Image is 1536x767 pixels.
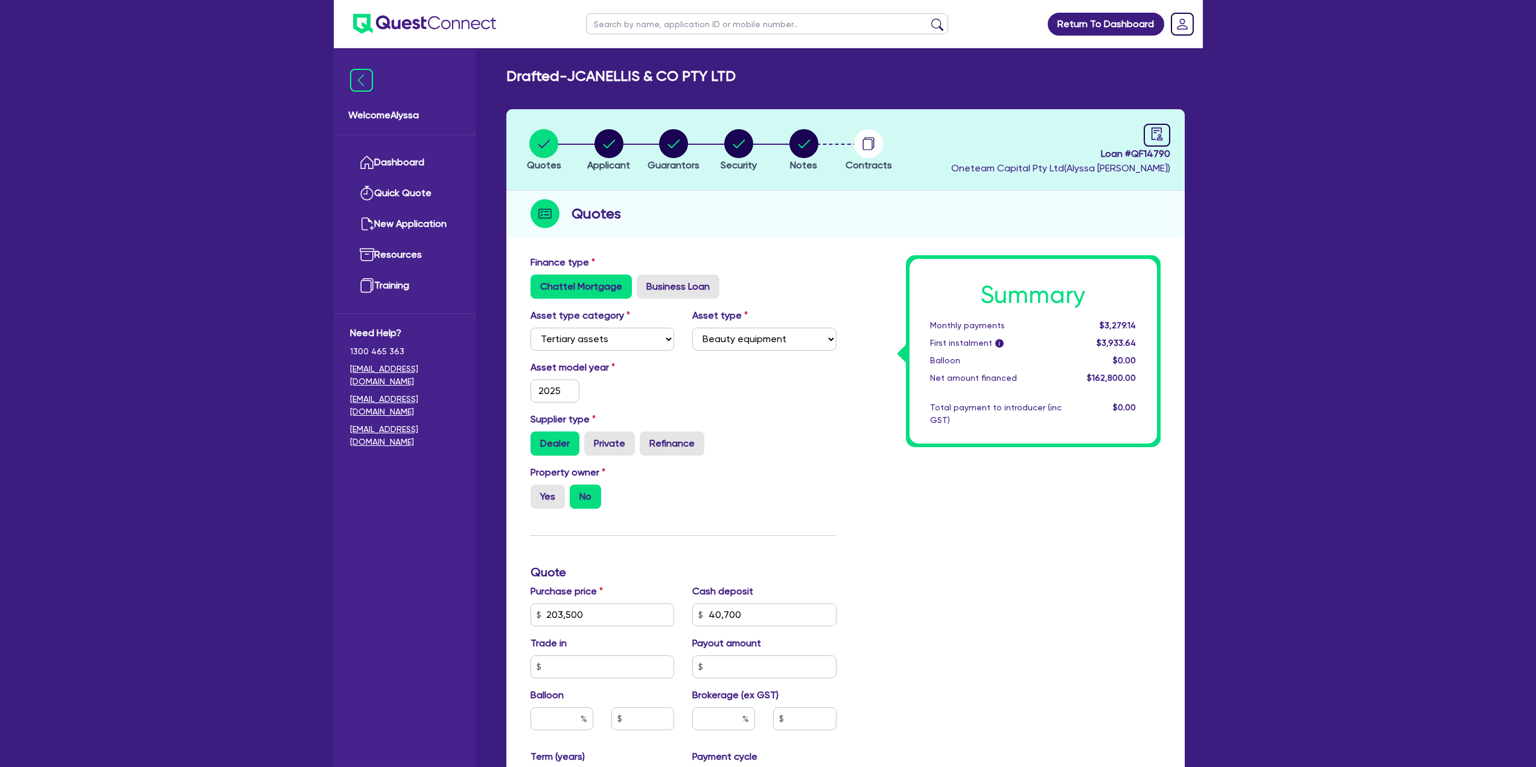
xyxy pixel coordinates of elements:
[692,584,753,599] label: Cash deposit
[845,129,893,173] button: Contracts
[521,360,684,375] label: Asset model year
[846,159,892,171] span: Contracts
[692,749,757,764] label: Payment cycle
[637,275,719,299] label: Business Loan
[531,431,579,456] label: Dealer
[531,636,567,651] label: Trade in
[647,129,700,173] button: Guarantors
[570,485,601,509] label: No
[531,255,595,270] label: Finance type
[921,354,1071,367] div: Balloon
[1150,127,1164,141] span: audit
[721,159,757,171] span: Security
[350,178,459,209] a: Quick Quote
[995,339,1003,348] span: i
[921,372,1071,384] div: Net amount financed
[584,431,635,456] label: Private
[350,69,373,92] img: icon-menu-close
[531,749,585,764] label: Term (years)
[586,13,948,34] input: Search by name, application ID or mobile number...
[1113,403,1136,412] span: $0.00
[526,129,562,173] button: Quotes
[531,465,605,480] label: Property owner
[692,688,779,702] label: Brokerage (ex GST)
[360,247,374,262] img: resources
[350,209,459,240] a: New Application
[1144,124,1170,147] a: audit
[360,217,374,231] img: new-application
[951,162,1170,174] span: Oneteam Capital Pty Ltd ( Alyssa [PERSON_NAME] )
[648,159,699,171] span: Guarantors
[587,159,630,171] span: Applicant
[921,319,1071,332] div: Monthly payments
[587,129,631,173] button: Applicant
[350,270,459,301] a: Training
[531,565,837,579] h3: Quote
[531,412,596,427] label: Supplier type
[348,108,461,123] span: Welcome Alyssa
[531,584,603,599] label: Purchase price
[350,326,459,340] span: Need Help?
[1100,320,1136,330] span: $3,279.14
[1048,13,1164,36] a: Return To Dashboard
[353,14,496,34] img: quest-connect-logo-blue
[1097,338,1136,348] span: $3,933.64
[1167,8,1198,40] a: Dropdown toggle
[350,393,459,418] a: [EMAIL_ADDRESS][DOMAIN_NAME]
[350,147,459,178] a: Dashboard
[350,345,459,358] span: 1300 465 363
[1113,355,1136,365] span: $0.00
[720,129,757,173] button: Security
[531,688,564,702] label: Balloon
[360,186,374,200] img: quick-quote
[790,159,817,171] span: Notes
[921,401,1071,427] div: Total payment to introducer (inc GST)
[640,431,704,456] label: Refinance
[789,129,819,173] button: Notes
[350,423,459,448] a: [EMAIL_ADDRESS][DOMAIN_NAME]
[360,278,374,293] img: training
[572,203,621,224] h2: Quotes
[531,275,632,299] label: Chattel Mortgage
[527,159,561,171] span: Quotes
[692,636,761,651] label: Payout amount
[1087,373,1136,383] span: $162,800.00
[531,308,630,323] label: Asset type category
[692,308,748,323] label: Asset type
[951,147,1170,161] span: Loan # QF14790
[350,240,459,270] a: Resources
[531,485,565,509] label: Yes
[531,199,559,228] img: step-icon
[350,363,459,388] a: [EMAIL_ADDRESS][DOMAIN_NAME]
[921,337,1071,349] div: First instalment
[506,68,736,85] h2: Drafted - JCANELLIS & CO PTY LTD
[930,281,1136,310] h1: Summary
